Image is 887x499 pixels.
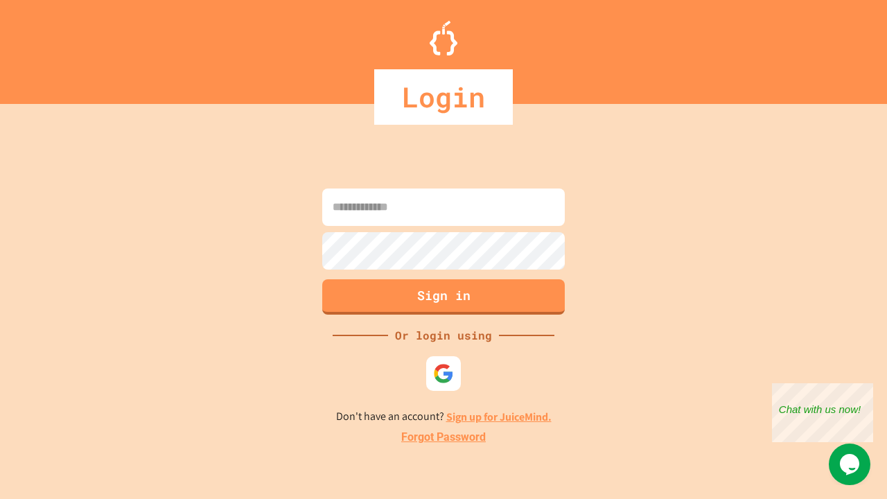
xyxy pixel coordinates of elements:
img: Logo.svg [430,21,457,55]
a: Forgot Password [401,429,486,446]
p: Don't have an account? [336,408,552,426]
div: Login [374,69,513,125]
a: Sign up for JuiceMind. [446,410,552,424]
img: google-icon.svg [433,363,454,384]
iframe: chat widget [772,383,873,442]
iframe: chat widget [829,444,873,485]
div: Or login using [388,327,499,344]
button: Sign in [322,279,565,315]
